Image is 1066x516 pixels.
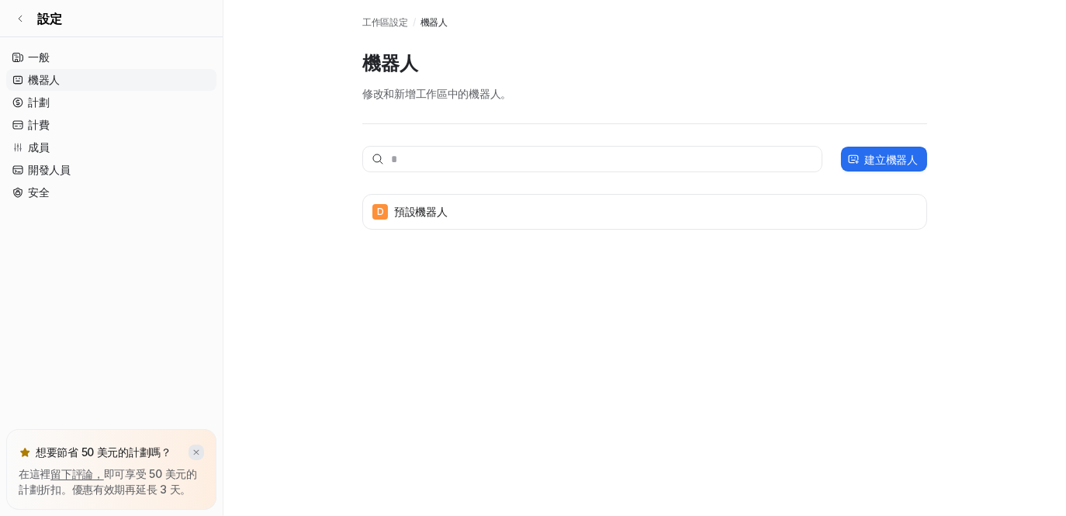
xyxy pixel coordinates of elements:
p: 預設機器人 [394,204,448,220]
p: 在這裡 即可享受 50 美元的計劃折扣。優惠有效期再延長 3 天。 [19,466,204,497]
a: 機器人 [6,69,216,91]
font: 安全 [28,185,49,200]
a: 工作區設定 [362,16,408,29]
a: 機器人 [421,16,448,29]
img: 星 [19,446,31,459]
font: 開發人員 [28,162,71,178]
font: 計劃 [28,95,49,110]
span: 設定 [37,9,62,28]
font: 一般 [28,50,49,65]
a: 留下評論， [50,467,104,480]
p: 修改和新增工作區中的機器人。 [362,85,927,102]
font: 計費 [28,117,49,133]
p: 建立機器人 [864,151,918,168]
p: 想要節省 50 美元的計劃嗎？ [36,445,171,460]
a: 開發人員 [6,159,216,181]
p: 機器人 [362,51,927,76]
img: x [192,448,201,458]
font: 成員 [28,140,49,155]
span: / [413,16,416,29]
button: 建立機器人 [841,147,927,171]
a: 計費 [6,114,216,136]
span: D [372,204,388,220]
font: 機器人 [28,72,60,88]
a: 一般 [6,47,216,68]
a: 成員 [6,137,216,158]
img: 創造 [847,154,860,165]
a: 安全 [6,182,216,203]
a: 計劃 [6,92,216,113]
